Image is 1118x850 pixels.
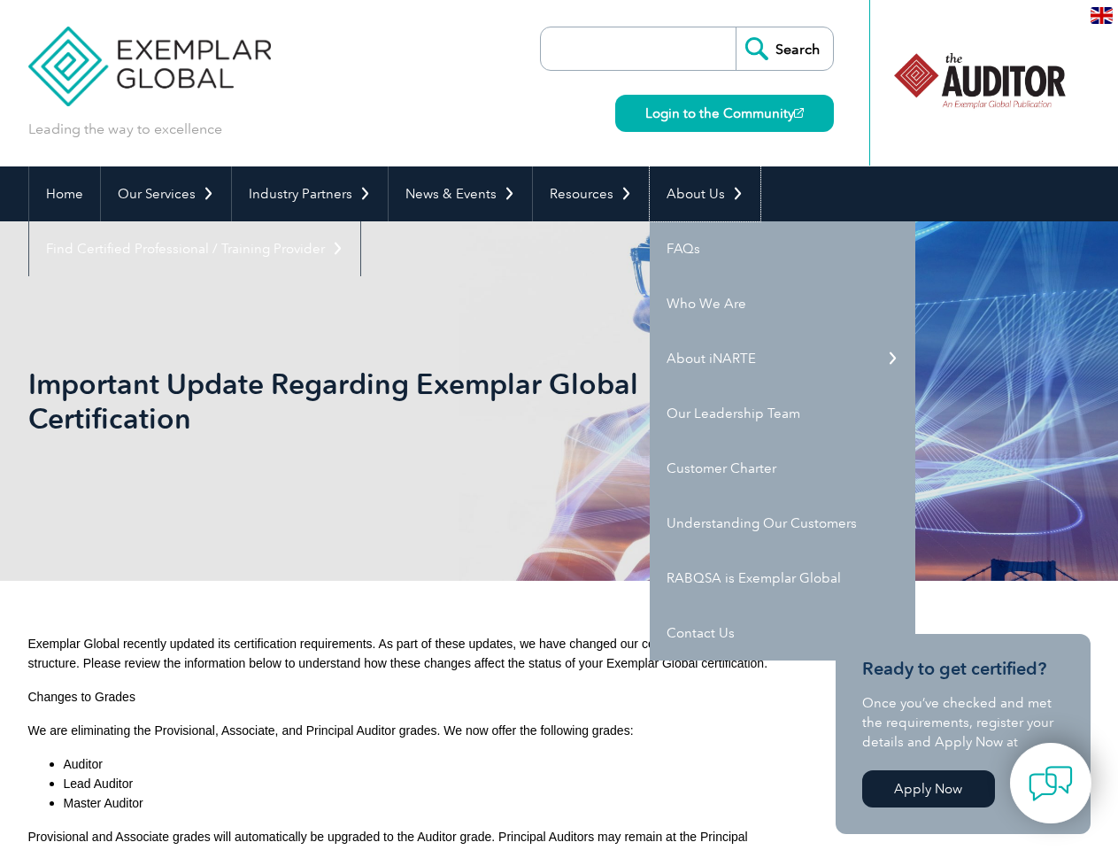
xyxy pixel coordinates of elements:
[736,27,833,70] input: Search
[650,276,915,331] a: Who We Are
[28,637,768,670] span: Exemplar Global recently updated its certification requirements. As part of these updates, we hav...
[1029,761,1073,806] img: contact-chat.png
[533,166,649,221] a: Resources
[862,770,995,807] a: Apply Now
[28,120,222,139] p: Leading the way to excellence
[862,658,1064,680] h3: Ready to get certified?
[29,166,100,221] a: Home
[615,95,834,132] a: Login to the Community
[29,221,360,276] a: Find Certified Professional / Training Provider
[28,367,708,436] h1: Important Update Regarding Exemplar Global Certification
[28,690,135,704] span: Changes to Grades
[28,723,634,738] span: We are eliminating the Provisional, Associate, and Principal Auditor grades. We now offer the fol...
[64,757,103,771] span: Auditor
[232,166,388,221] a: Industry Partners
[794,108,804,118] img: open_square.png
[650,441,915,496] a: Customer Charter
[650,331,915,386] a: About iNARTE
[101,166,231,221] a: Our Services
[650,606,915,661] a: Contact Us
[650,496,915,551] a: Understanding Our Customers
[862,693,1064,752] p: Once you’ve checked and met the requirements, register your details and Apply Now at
[64,777,134,791] span: Lead Auditor
[389,166,532,221] a: News & Events
[650,221,915,276] a: FAQs
[650,386,915,441] a: Our Leadership Team
[1091,7,1113,24] img: en
[650,166,760,221] a: About Us
[650,551,915,606] a: RABQSA is Exemplar Global
[64,796,143,810] span: Master Auditor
